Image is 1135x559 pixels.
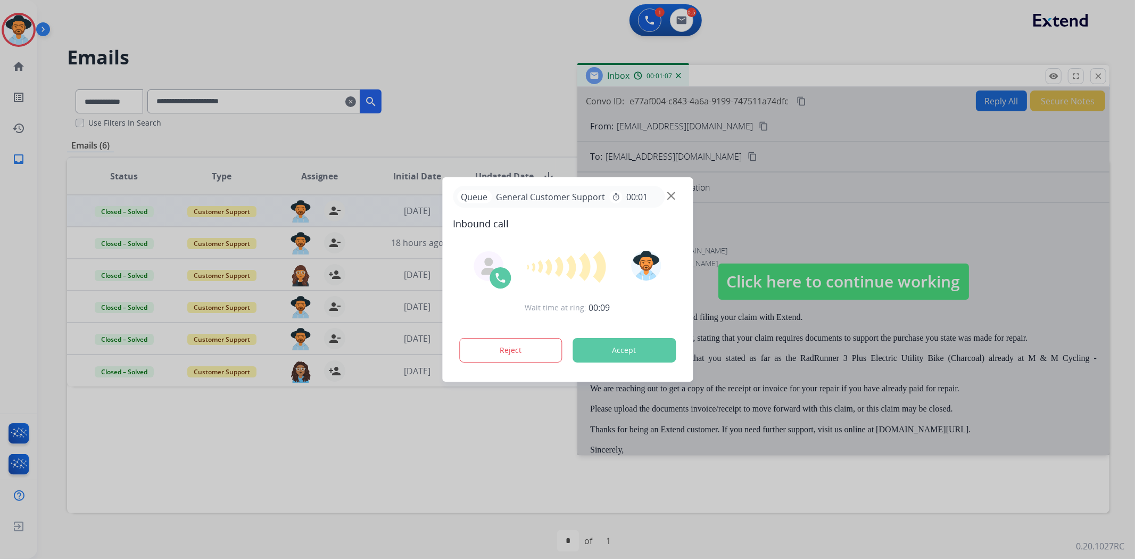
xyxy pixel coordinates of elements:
[480,258,497,275] img: agent-avatar
[459,338,562,363] button: Reject
[457,190,492,203] p: Queue
[573,338,676,363] button: Accept
[494,272,507,284] img: call-icon
[453,216,682,231] span: Inbound call
[492,191,609,203] span: General Customer Support
[589,301,610,314] span: 00:09
[1076,540,1124,553] p: 0.20.1027RC
[632,251,661,281] img: avatar
[611,193,620,201] mat-icon: timer
[626,191,648,203] span: 00:01
[525,302,587,313] span: Wait time at ring:
[667,192,675,200] img: close-button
